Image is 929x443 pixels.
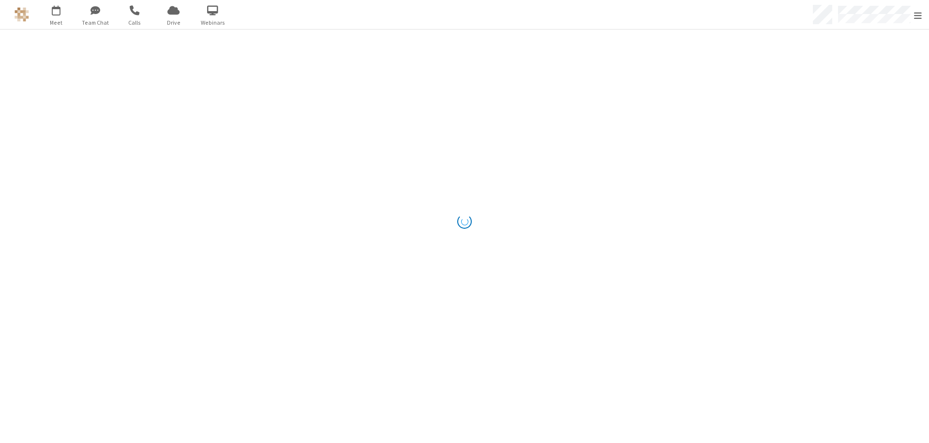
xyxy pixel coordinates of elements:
[155,18,192,27] span: Drive
[116,18,152,27] span: Calls
[38,18,74,27] span: Meet
[77,18,113,27] span: Team Chat
[195,18,231,27] span: Webinars
[15,7,29,22] img: QA Selenium DO NOT DELETE OR CHANGE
